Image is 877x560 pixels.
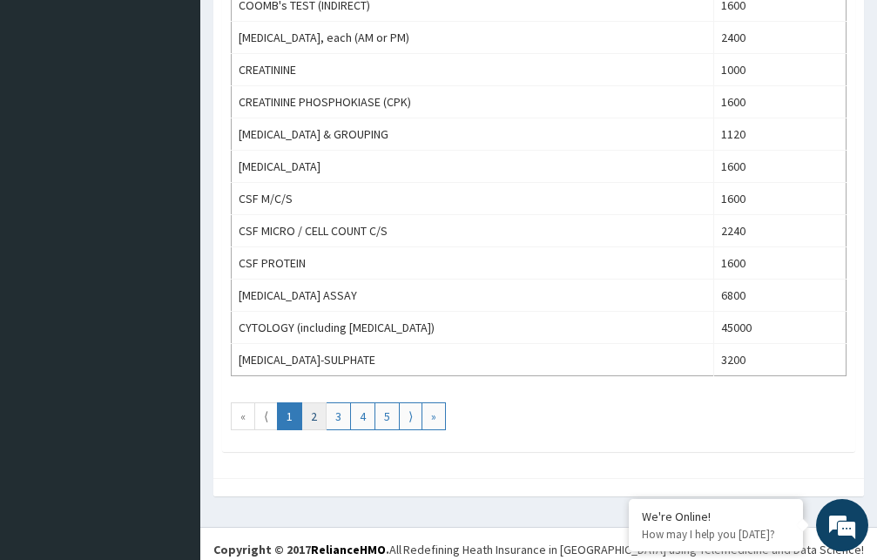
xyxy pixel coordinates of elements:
[232,118,714,151] td: [MEDICAL_DATA] & GROUPING
[713,86,847,118] td: 1600
[642,527,790,542] p: How may I help you today?
[232,215,714,247] td: CSF MICRO / CELL COUNT C/S
[311,542,386,557] a: RelianceHMO
[713,22,847,54] td: 2400
[232,22,714,54] td: [MEDICAL_DATA], each (AM or PM)
[232,344,714,376] td: [MEDICAL_DATA]-SULPHATE
[232,280,714,312] td: [MEDICAL_DATA] ASSAY
[9,374,332,435] textarea: Type your message and hit 'Enter'
[91,98,293,120] div: Chat with us now
[254,402,278,430] a: Go to previous page
[232,86,714,118] td: CREATININE PHOSPHOKIASE (CPK)
[231,402,255,430] a: Go to first page
[232,54,714,86] td: CREATININE
[399,402,422,430] a: Go to next page
[713,151,847,183] td: 1600
[713,312,847,344] td: 45000
[326,402,351,430] a: Go to page number 3
[232,151,714,183] td: [MEDICAL_DATA]
[422,402,446,430] a: Go to last page
[232,312,714,344] td: CYTOLOGY (including [MEDICAL_DATA])
[713,215,847,247] td: 2240
[232,183,714,215] td: CSF M/C/S
[286,9,327,51] div: Minimize live chat window
[232,247,714,280] td: CSF PROTEIN
[32,87,71,131] img: d_794563401_company_1708531726252_794563401
[713,280,847,312] td: 6800
[374,402,400,430] a: Go to page number 5
[350,402,375,430] a: Go to page number 4
[713,247,847,280] td: 1600
[713,54,847,86] td: 1000
[642,509,790,524] div: We're Online!
[713,344,847,376] td: 3200
[713,118,847,151] td: 1120
[101,169,240,345] span: We're online!
[403,541,864,558] div: Redefining Heath Insurance in [GEOGRAPHIC_DATA] using Telemedicine and Data Science!
[301,402,327,430] a: Go to page number 2
[277,402,302,430] a: Go to page number 1
[713,183,847,215] td: 1600
[213,542,389,557] strong: Copyright © 2017 .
